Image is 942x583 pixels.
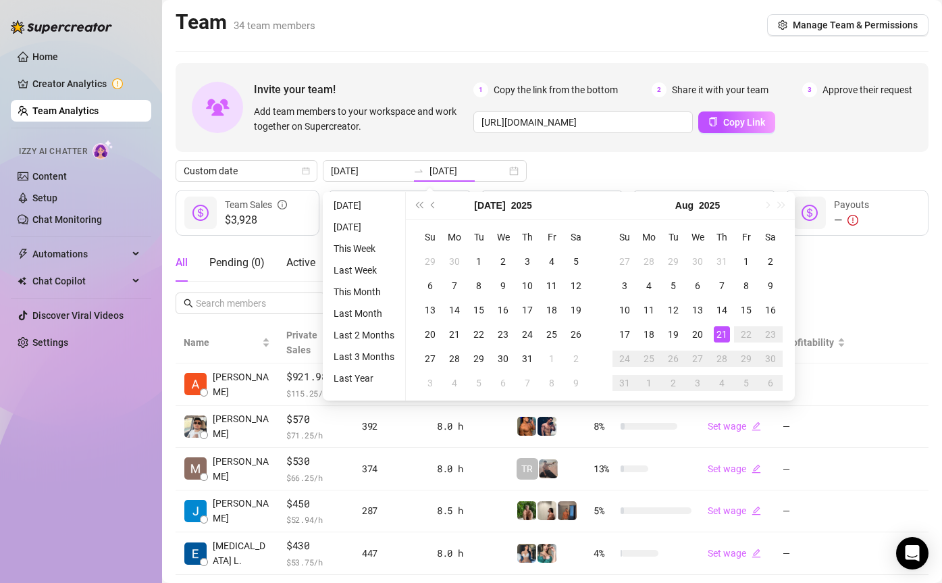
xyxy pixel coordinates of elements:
[538,544,556,563] img: Zaddy
[529,190,612,220] div: Est. Hours Worked
[710,322,734,347] td: 2025-08-21
[758,274,783,298] td: 2025-08-09
[418,225,442,249] th: Su
[517,417,536,436] img: JG
[184,161,309,181] span: Custom date
[474,192,505,219] button: Choose a month
[467,347,491,371] td: 2025-07-29
[422,253,438,270] div: 29
[641,375,657,391] div: 1
[328,240,400,257] li: This Week
[783,337,834,348] span: Profitability
[540,274,564,298] td: 2025-07-11
[734,249,758,274] td: 2025-08-01
[93,140,113,159] img: AI Chatter
[568,302,584,318] div: 19
[564,347,588,371] td: 2025-08-02
[612,322,637,347] td: 2025-08-17
[568,278,584,294] div: 12
[176,255,188,271] div: All
[32,51,58,62] a: Home
[775,363,853,406] td: —
[544,351,560,367] div: 1
[847,215,858,226] span: exclamation-circle
[594,461,615,476] span: 13 %
[738,278,754,294] div: 8
[515,347,540,371] td: 2025-07-31
[286,386,346,400] span: $ 115.25 /h
[661,347,685,371] td: 2025-08-26
[519,302,535,318] div: 17
[752,506,761,515] span: edit
[661,322,685,347] td: 2025-08-19
[685,274,710,298] td: 2025-08-06
[422,302,438,318] div: 13
[213,411,270,441] span: [PERSON_NAME]
[32,243,128,265] span: Automations
[699,192,720,219] button: Choose a year
[698,111,775,133] button: Copy Link
[471,326,487,343] div: 22
[437,419,500,434] div: 8.0 h
[418,274,442,298] td: 2025-07-06
[802,205,818,221] span: dollar-circle
[672,82,768,97] span: Share it with your team
[519,375,535,391] div: 7
[778,20,787,30] span: setting
[689,253,706,270] div: 30
[641,253,657,270] div: 28
[689,351,706,367] div: 27
[714,302,730,318] div: 14
[685,249,710,274] td: 2025-07-30
[568,375,584,391] div: 9
[758,347,783,371] td: 2025-08-30
[328,327,400,343] li: Last 2 Months
[665,326,681,343] div: 19
[661,274,685,298] td: 2025-08-05
[538,501,556,520] img: Ralphy
[758,322,783,347] td: 2025-08-23
[617,375,633,391] div: 31
[286,330,317,355] span: Private Sales
[446,375,463,391] div: 4
[225,212,287,228] span: $3,928
[762,351,779,367] div: 30
[752,464,761,474] span: edit
[446,326,463,343] div: 21
[328,370,400,386] li: Last Year
[184,457,207,480] img: Mariane Subia
[446,302,463,318] div: 14
[710,347,734,371] td: 2025-08-28
[495,302,511,318] div: 16
[495,326,511,343] div: 23
[708,505,761,516] a: Set wageedit
[176,9,315,35] h2: Team
[471,351,487,367] div: 29
[896,537,928,569] div: Open Intercom Messenger
[32,310,124,321] a: Discover Viral Videos
[495,278,511,294] div: 9
[641,326,657,343] div: 18
[328,284,400,300] li: This Month
[544,278,560,294] div: 11
[665,351,681,367] div: 26
[641,302,657,318] div: 11
[286,428,346,442] span: $ 71.25 /h
[511,192,532,219] button: Choose a year
[539,459,558,478] img: LC
[734,274,758,298] td: 2025-08-08
[637,249,661,274] td: 2025-07-28
[411,192,426,219] button: Last year (Control + left)
[32,193,57,203] a: Setup
[521,461,533,476] span: TR
[661,249,685,274] td: 2025-07-29
[491,274,515,298] td: 2025-07-09
[738,326,754,343] div: 22
[467,322,491,347] td: 2025-07-22
[196,296,307,311] input: Search members
[685,322,710,347] td: 2025-08-20
[641,278,657,294] div: 4
[446,278,463,294] div: 7
[564,225,588,249] th: Sa
[834,212,869,228] div: —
